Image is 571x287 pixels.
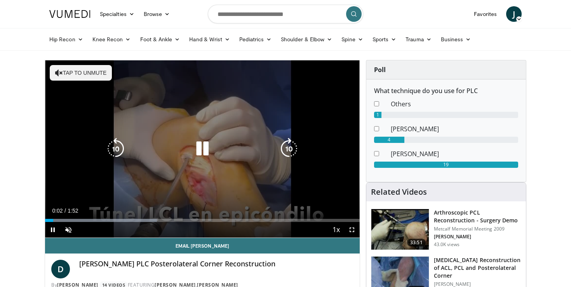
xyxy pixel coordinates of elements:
a: Browse [139,6,175,22]
div: Progress Bar [45,219,360,222]
p: [PERSON_NAME] [434,234,521,240]
div: 19 [374,162,518,168]
a: Pediatrics [235,32,276,47]
img: VuMedi Logo [49,10,91,18]
span: 0:02 [52,208,63,214]
a: Sports [368,32,401,47]
a: Foot & Ankle [136,32,185,47]
h6: What technique do you use for PLC [374,87,518,95]
img: 672811_3.png.150x105_q85_crop-smart_upscale.jpg [371,209,429,250]
a: Business [436,32,476,47]
dd: [PERSON_NAME] [385,124,524,134]
div: 4 [374,137,404,143]
video-js: Video Player [45,60,360,238]
p: Metcalf Memorial Meeting 2009 [434,226,521,232]
button: Pause [45,222,61,238]
dd: [PERSON_NAME] [385,149,524,158]
a: D [51,260,70,278]
div: 1 [374,112,382,118]
a: Hip Recon [45,32,88,47]
a: Specialties [95,6,139,22]
a: Trauma [401,32,436,47]
h3: Arthroscopic PCL Reconstruction - Surgery Demo [434,209,521,224]
span: 1:52 [68,208,78,214]
input: Search topics, interventions [208,5,363,23]
button: Fullscreen [344,222,360,238]
button: Playback Rate [329,222,344,238]
a: Email [PERSON_NAME] [45,238,360,254]
button: Unmute [61,222,76,238]
h4: Related Videos [371,187,427,197]
a: J [506,6,522,22]
a: Shoulder & Elbow [276,32,337,47]
span: 33:51 [407,239,426,247]
a: Hand & Wrist [185,32,235,47]
h3: [MEDICAL_DATA] Reconstruction of ACL, PCL and Posterolateral Corner [434,256,521,280]
dd: Others [385,99,524,109]
strong: Poll [374,65,386,74]
a: 33:51 Arthroscopic PCL Reconstruction - Surgery Demo Metcalf Memorial Meeting 2009 [PERSON_NAME] ... [371,209,521,250]
span: / [64,208,66,214]
p: 43.0K views [434,241,460,248]
a: Spine [337,32,367,47]
a: Favorites [469,6,501,22]
a: Knee Recon [88,32,136,47]
button: Tap to unmute [50,65,112,81]
h4: [PERSON_NAME] PLC Posterolateral Corner Reconstruction [79,260,353,268]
